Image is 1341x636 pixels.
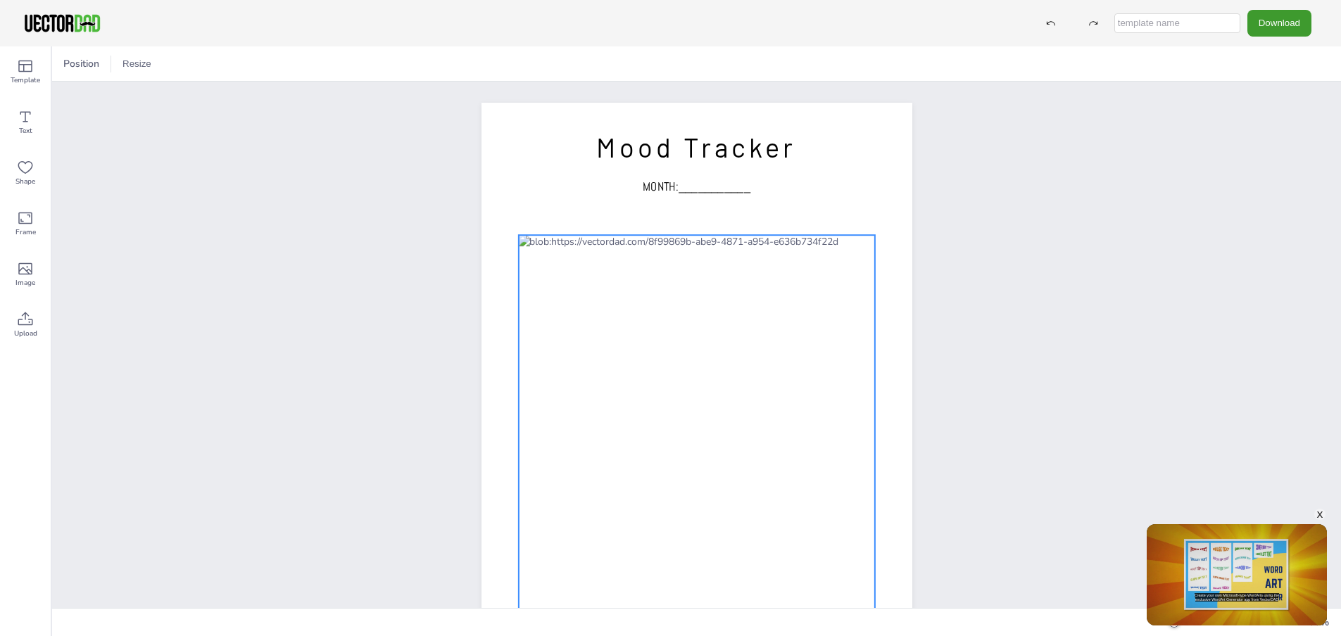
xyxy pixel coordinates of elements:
span: Text [19,125,32,136]
span: Upload [14,328,37,339]
button: Resize [117,53,157,75]
span: Frame [15,227,36,238]
span: Image [15,277,35,288]
input: template name [1114,13,1240,33]
span: Mood Tracker [596,131,796,163]
img: VectorDad-1.png [23,13,102,34]
button: Download [1247,10,1311,36]
span: Shape [15,176,35,187]
span: Template [11,75,40,86]
span: MONTH:___________ [643,179,750,194]
span: Position [61,57,102,70]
